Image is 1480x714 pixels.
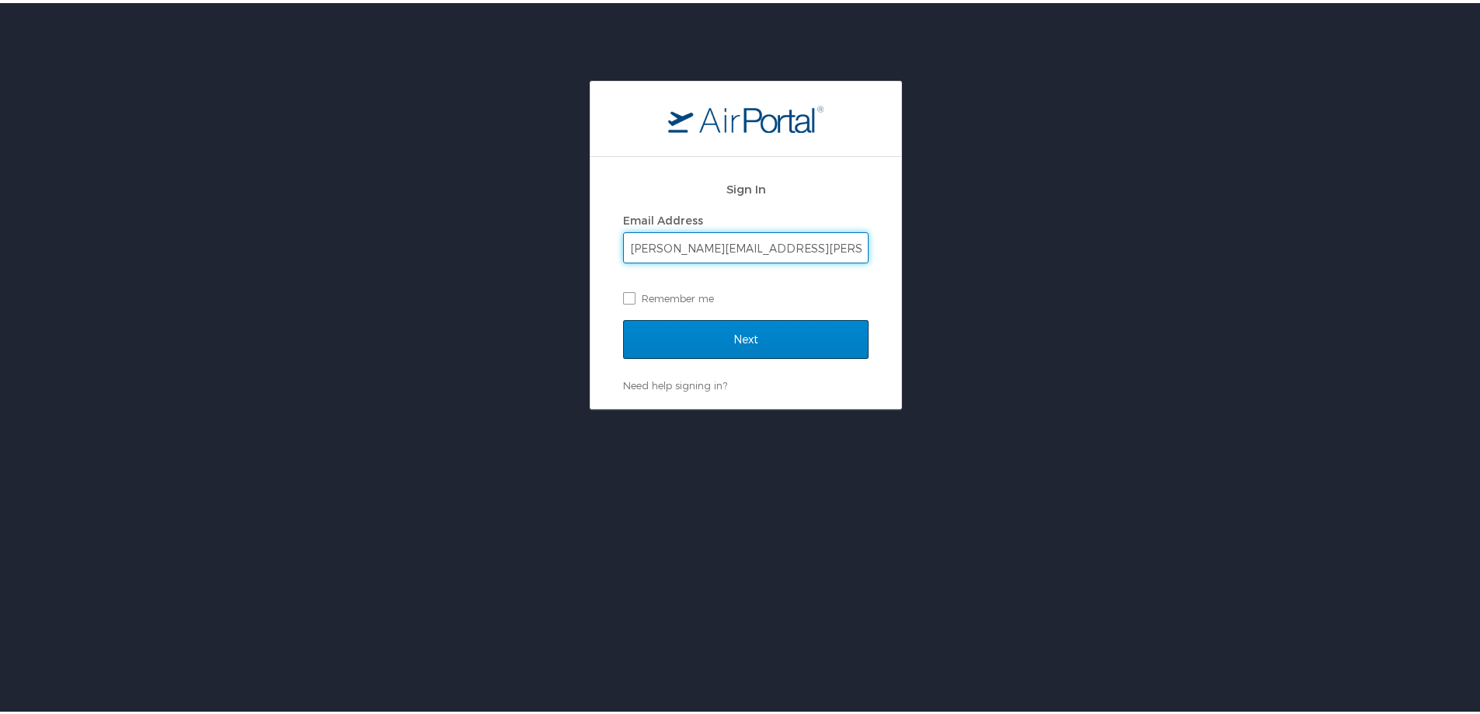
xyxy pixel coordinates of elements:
[623,284,869,307] label: Remember me
[623,177,869,195] h2: Sign In
[623,376,727,388] a: Need help signing in?
[623,211,703,224] label: Email Address
[668,102,824,130] img: logo
[623,317,869,356] input: Next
